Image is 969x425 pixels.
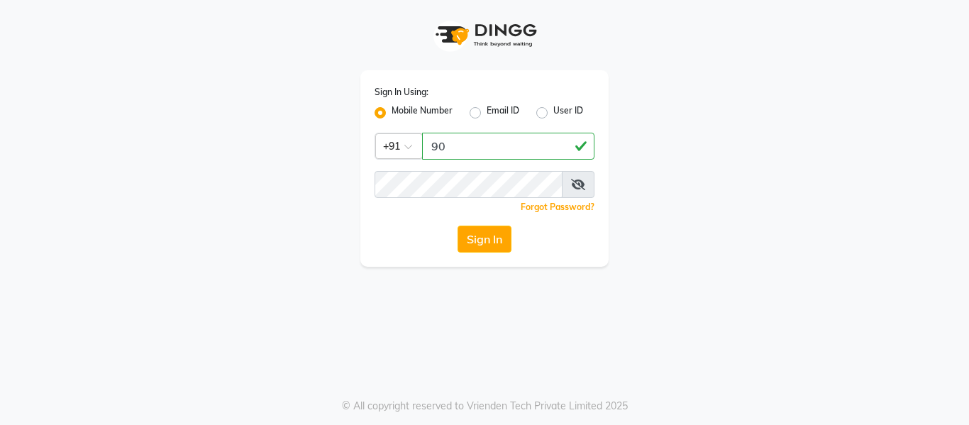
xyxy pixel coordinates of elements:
[521,202,594,212] a: Forgot Password?
[422,133,594,160] input: Username
[553,104,583,121] label: User ID
[392,104,453,121] label: Mobile Number
[458,226,511,253] button: Sign In
[428,14,541,56] img: logo1.svg
[487,104,519,121] label: Email ID
[375,86,428,99] label: Sign In Using:
[375,171,563,198] input: Username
